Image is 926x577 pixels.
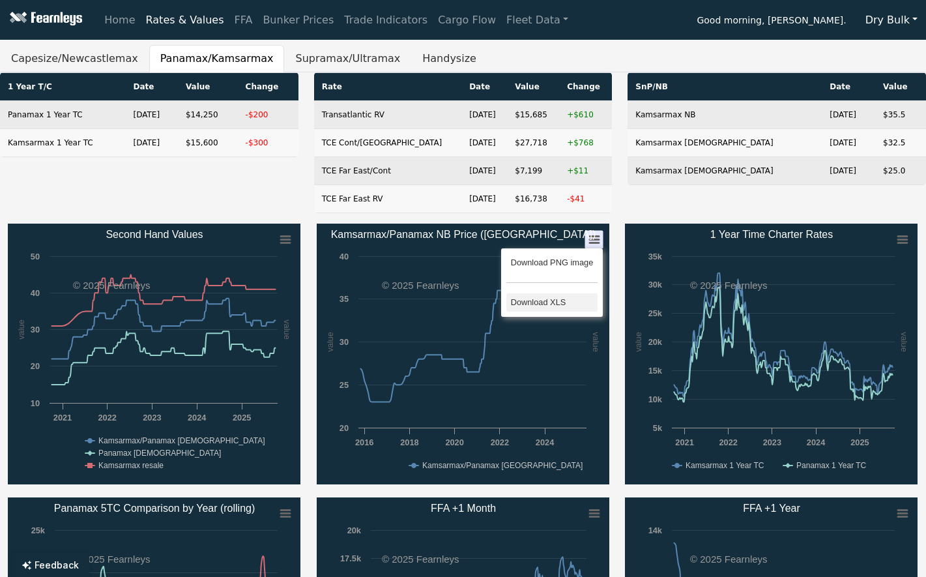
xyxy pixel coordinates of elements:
[98,449,221,458] text: Panamax [DEMOGRAPHIC_DATA]
[697,10,846,33] span: Good morning, [PERSON_NAME].
[507,185,559,213] td: $16,738
[178,129,238,157] td: $15,600
[633,332,643,352] text: value
[461,157,507,185] td: [DATE]
[330,229,596,241] text: Kamsarmax/Panamax NB Price ([GEOGRAPHIC_DATA])
[875,129,926,157] td: $32.5
[507,129,559,157] td: $27,718
[282,319,292,340] text: value
[431,503,496,514] text: FFA +1 Month
[126,129,178,157] td: [DATE]
[648,337,663,347] text: 20k
[31,525,46,535] text: 25k
[507,73,559,101] th: Value
[461,73,507,101] th: Date
[653,423,663,433] text: 5k
[625,224,918,484] svg: 1 Year Time Charter Rates
[126,101,178,129] td: [DATE]
[400,437,418,447] text: 2018
[314,157,461,185] td: TCE Far East/Cont
[648,280,663,289] text: 30k
[628,73,822,101] th: SnP/NB
[73,554,151,565] text: © 2025 Fearnleys
[822,129,875,157] td: [DATE]
[233,413,251,422] text: 2025
[178,73,238,101] th: Value
[73,280,151,291] text: © 2025 Fearnleys
[347,525,361,535] text: 20k
[339,7,433,33] a: Trade Indicators
[501,7,573,33] a: Fleet Data
[106,229,203,240] text: Second Hand Values
[506,254,597,272] li: Download PNG image
[382,280,459,291] text: © 2025 Fearnleys
[339,423,348,433] text: 20
[325,332,334,352] text: value
[648,252,663,261] text: 35k
[796,461,867,470] text: Panamax 1 Year TC
[490,437,508,447] text: 2022
[317,224,609,484] svg: Kamsarmax/Panamax NB Price (China)
[690,280,768,291] text: © 2025 Fearnleys
[850,437,869,447] text: 2025
[238,101,298,129] td: -$200
[628,157,822,185] td: Kamsarmax [DEMOGRAPHIC_DATA]
[559,157,612,185] td: +$11
[559,101,612,129] td: +$610
[143,413,161,422] text: 2023
[238,129,298,157] td: -$300
[126,73,178,101] th: Date
[229,7,258,33] a: FFA
[339,252,348,261] text: 40
[559,185,612,213] td: -$41
[686,461,764,470] text: Kamsarmax 1 Year TC
[461,129,507,157] td: [DATE]
[314,101,461,129] td: Transatlantic RV
[339,380,348,390] text: 25
[257,7,339,33] a: Bunker Prices
[822,73,875,101] th: Date
[141,7,229,33] a: Rates & Values
[31,398,40,408] text: 10
[559,73,612,101] th: Change
[648,394,663,404] text: 10k
[355,437,373,447] text: 2016
[53,413,72,422] text: 2021
[857,8,926,33] button: Dry Bulk
[284,45,411,72] button: Supramax/Ultramax
[744,503,801,514] text: FFA +1 Year
[899,332,909,352] text: value
[178,101,238,129] td: $14,250
[382,554,459,565] text: © 2025 Fearnleys
[31,361,40,371] text: 20
[433,7,501,33] a: Cargo Flow
[507,101,559,129] td: $15,685
[98,436,265,445] text: Kamsarmax/Panamax [DEMOGRAPHIC_DATA]
[314,185,461,213] td: TCE Far East RV
[54,503,255,514] text: Panamax 5TC Comparison by Year (rolling)
[822,157,875,185] td: [DATE]
[461,101,507,129] td: [DATE]
[314,129,461,157] td: TCE Cont/[GEOGRAPHIC_DATA]
[628,129,822,157] td: Kamsarmax [DEMOGRAPHIC_DATA]
[535,437,554,447] text: 2024
[188,413,207,422] text: 2024
[648,525,663,535] text: 14k
[461,185,507,213] td: [DATE]
[339,337,348,347] text: 30
[875,101,926,129] td: $35.5
[445,437,463,447] text: 2020
[591,332,601,352] text: value
[648,366,663,376] text: 15k
[822,101,875,129] td: [DATE]
[8,224,300,484] svg: Second Hand Values
[238,73,298,101] th: Change
[411,45,487,72] button: Handysize
[99,7,140,33] a: Home
[710,229,833,240] text: 1 Year Time Charter Rates
[31,325,40,334] text: 30
[98,413,117,422] text: 2022
[690,554,768,565] text: © 2025 Fearnleys
[98,461,164,470] text: Kamsarmax resale
[628,101,822,129] td: Kamsarmax NB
